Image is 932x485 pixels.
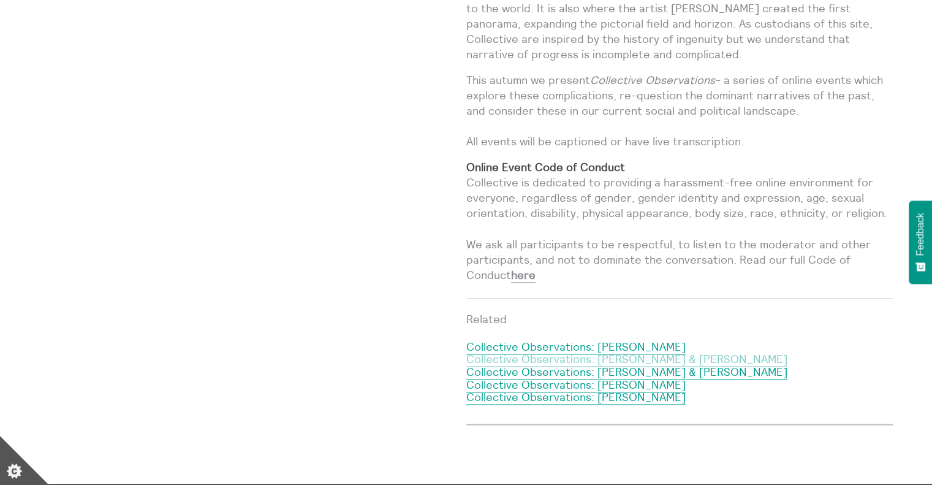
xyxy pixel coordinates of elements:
a: Collective Observations: [PERSON_NAME] & [PERSON_NAME] [466,365,787,380]
p: This autumn we present - a series of online events which explore these complications, re-question... [466,72,893,150]
h4: Related [466,313,893,326]
a: Collective Observations: [PERSON_NAME] [466,340,686,354]
strong: Online Event Code of Conduct [466,160,625,174]
a: here [511,268,536,283]
p: Collective is dedicated to providing a harassment-free online environment for everyone, regardles... [466,159,893,283]
a: Collective Observations: [PERSON_NAME] [466,378,686,392]
em: Collective Observations [590,73,715,87]
a: Collective Observations: [PERSON_NAME] & [PERSON_NAME] [466,352,787,367]
span: Feedback [915,213,926,256]
a: Collective Observations: [PERSON_NAME] [466,390,686,405]
button: Feedback - Show survey [909,200,932,284]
